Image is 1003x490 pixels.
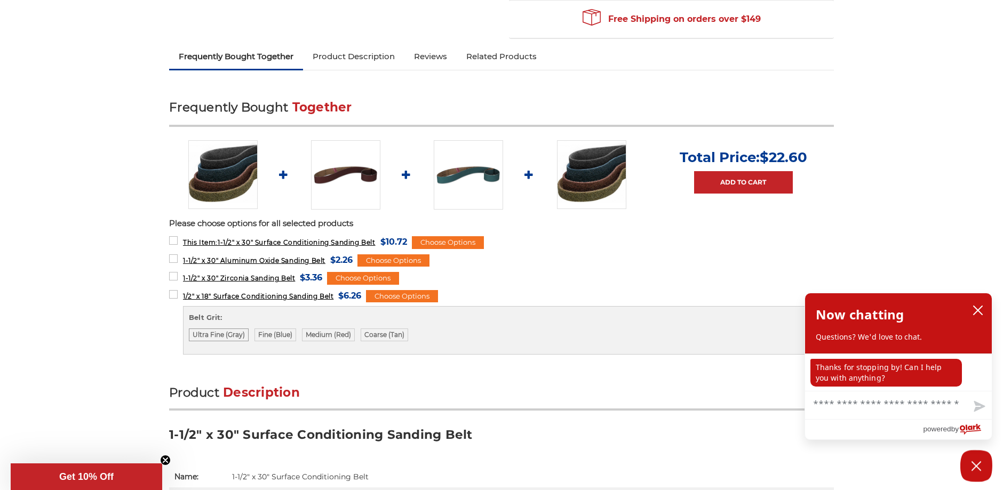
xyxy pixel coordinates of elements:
div: Choose Options [327,272,399,285]
div: Choose Options [357,254,429,267]
span: Frequently Bought [169,100,288,115]
button: Close teaser [160,455,171,465]
span: powered [923,422,951,436]
span: 1-1/2" x 30" Zirconia Sanding Belt [183,274,295,282]
a: Product Description [303,45,404,68]
span: Get 10% Off [59,471,114,482]
span: 1/2" x 18" Surface Conditioning Sanding Belt [183,292,333,300]
div: Get 10% OffClose teaser [11,463,162,490]
p: Questions? We'd love to chat. [816,332,981,342]
button: Close Chatbox [960,450,992,482]
span: 1-1/2" x 30" Surface Conditioning Sanding Belt [183,238,376,246]
a: Related Products [457,45,546,68]
p: Thanks for stopping by! Can I help you with anything? [810,359,962,387]
span: Description [223,385,300,400]
a: Frequently Bought Together [169,45,303,68]
div: olark chatbox [805,293,992,440]
td: 1-1/2" x 30" Surface Conditioning Belt [227,467,834,487]
a: Reviews [404,45,457,68]
span: $10.72 [380,235,407,249]
h3: 1-1/2" x 30" Surface Conditioning Sanding Belt [169,427,834,451]
span: Free Shipping on orders over $149 [583,9,761,30]
strong: Name: [174,472,198,481]
button: close chatbox [969,302,986,318]
label: Belt Grit: [189,312,827,323]
div: Choose Options [366,290,438,303]
div: chat [805,354,992,391]
a: Add to Cart [694,171,793,194]
span: $22.60 [760,149,807,166]
p: Please choose options for all selected products [169,218,834,230]
strong: This Item: [183,238,218,246]
span: Together [292,100,352,115]
span: $2.26 [330,253,353,267]
span: by [951,422,959,436]
p: Total Price: [680,149,807,166]
span: Product [169,385,219,400]
span: $3.36 [300,270,322,285]
button: Send message [965,395,992,419]
span: $6.26 [338,288,361,303]
h2: Now chatting [816,304,904,325]
span: 1-1/2" x 30" Aluminum Oxide Sanding Belt [183,256,325,264]
a: Powered by Olark [923,420,992,439]
img: 1.5"x30" Surface Conditioning Sanding Belts [188,140,258,210]
div: Choose Options [412,236,484,249]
